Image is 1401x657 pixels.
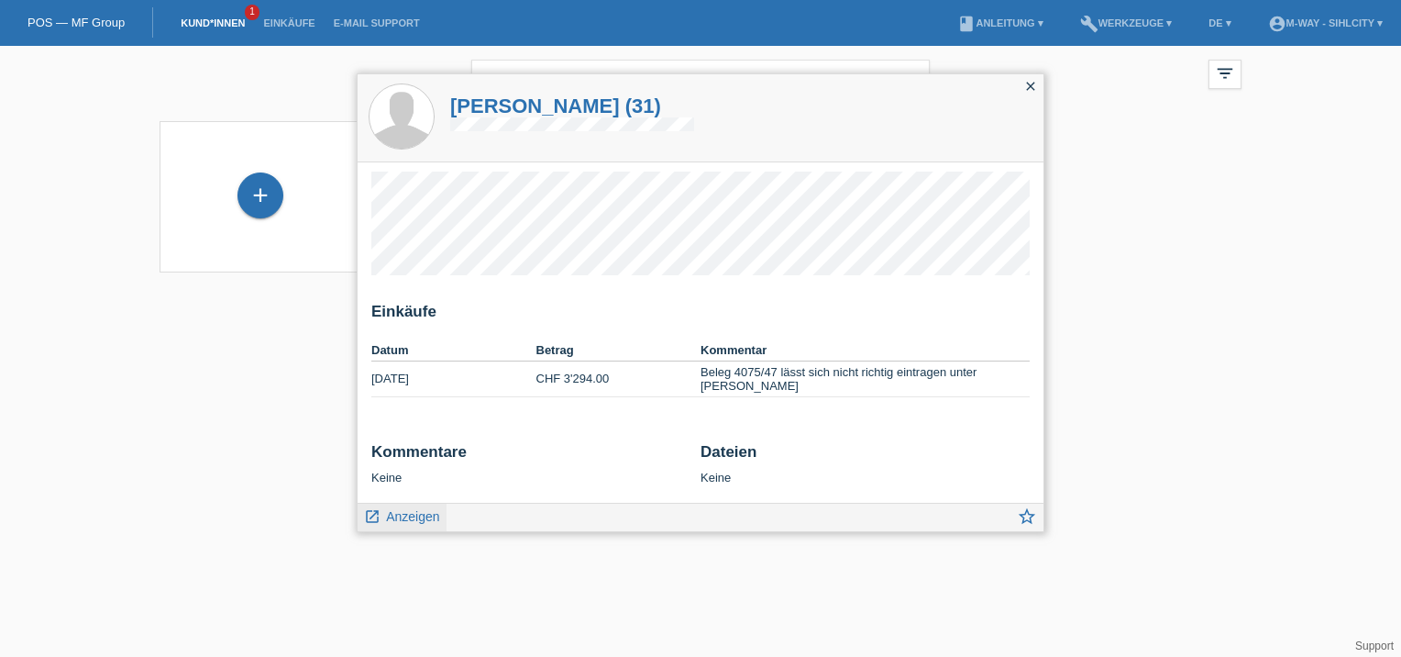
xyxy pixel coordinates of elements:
[371,443,687,471] h2: Kommentare
[28,16,125,29] a: POS — MF Group
[1268,15,1286,33] i: account_circle
[899,70,921,92] i: close
[371,340,536,362] th: Datum
[1355,640,1394,652] a: Support
[948,17,1052,28] a: bookAnleitung ▾
[700,340,1030,362] th: Kommentar
[1215,63,1235,84] i: filter_list
[371,303,1030,330] h2: Einkäufe
[371,443,687,484] div: Keine
[1071,17,1182,28] a: buildWerkzeuge ▾
[245,5,259,20] span: 1
[1017,507,1037,527] i: star_border
[325,17,429,28] a: E-Mail Support
[386,509,439,524] span: Anzeigen
[1259,17,1392,28] a: account_circlem-way - Sihlcity ▾
[536,340,701,362] th: Betrag
[1199,17,1240,28] a: DE ▾
[700,362,1030,397] td: Beleg 4075/47 lässt sich nicht richtig eintragen unter [PERSON_NAME]
[700,443,1030,471] h2: Dateien
[1017,508,1037,531] a: star_border
[450,95,694,117] a: [PERSON_NAME] (31)
[171,17,254,28] a: Kund*innen
[1023,79,1038,94] i: close
[364,508,381,525] i: launch
[254,17,324,28] a: Einkäufe
[238,180,282,211] div: Kund*in hinzufügen
[957,15,976,33] i: book
[371,362,536,397] td: [DATE]
[471,60,930,103] input: Suche...
[700,443,1030,484] div: Keine
[1080,15,1098,33] i: build
[364,504,440,527] a: launch Anzeigen
[536,362,701,397] td: CHF 3'294.00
